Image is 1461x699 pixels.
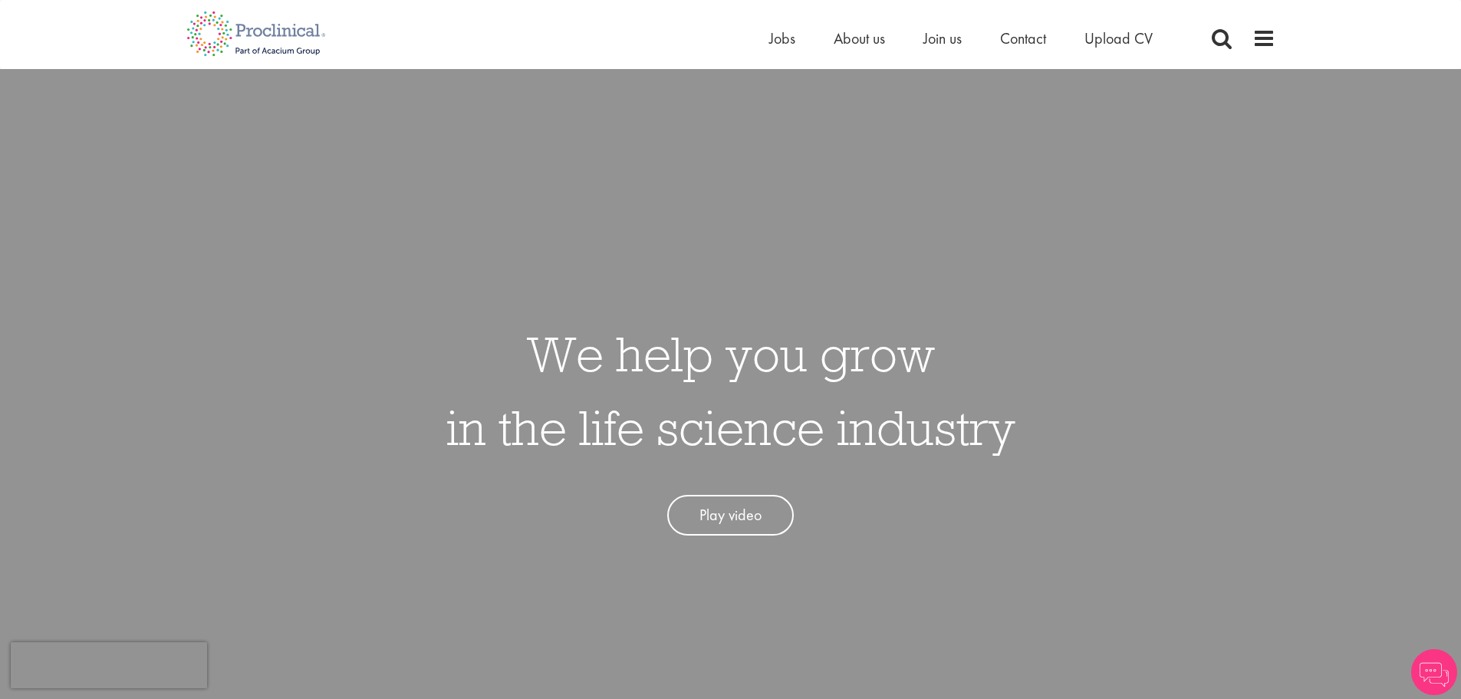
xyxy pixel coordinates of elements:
a: About us [834,28,885,48]
a: Contact [1000,28,1046,48]
a: Upload CV [1084,28,1153,48]
h1: We help you grow in the life science industry [446,317,1015,464]
a: Play video [667,495,794,536]
a: Join us [923,28,962,48]
img: Chatbot [1411,649,1457,695]
a: Jobs [769,28,795,48]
